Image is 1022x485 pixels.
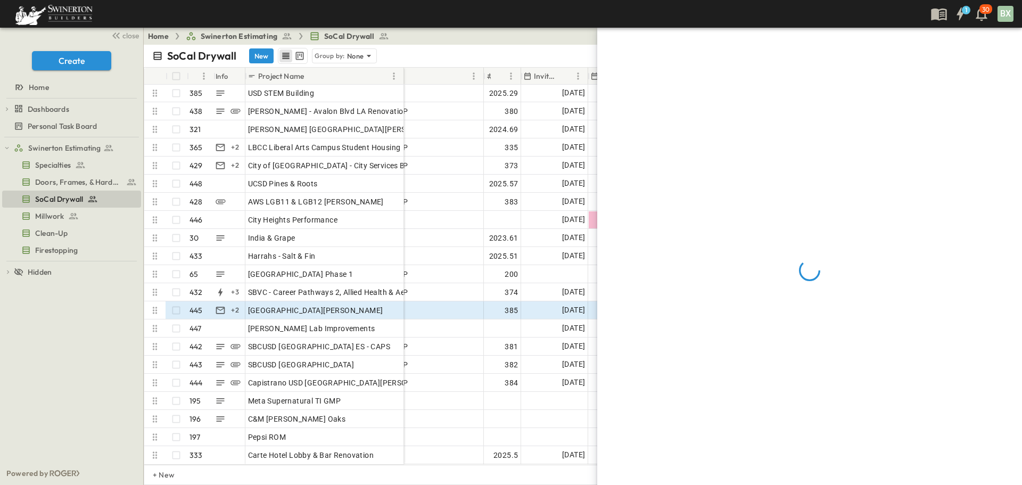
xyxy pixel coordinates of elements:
[35,194,83,204] span: SoCal Drywall
[324,31,374,42] span: SoCal Drywall
[229,141,242,154] div: + 2
[248,251,316,261] span: Harrahs - Salt & Fin
[28,104,69,114] span: Dashboards
[249,48,274,63] button: New
[122,30,139,41] span: close
[982,5,990,14] p: 30
[388,70,400,83] button: Menu
[965,6,967,14] h6: 1
[191,70,203,82] button: Sort
[258,71,304,81] p: Project Name
[467,70,480,83] button: Menu
[534,71,558,81] p: Invite Date
[189,160,203,171] p: 429
[248,341,391,352] span: SBCUSD [GEOGRAPHIC_DATA] ES - CAPS
[35,177,122,187] span: Doors, Frames, & Hardware
[505,377,518,388] span: 384
[229,304,242,317] div: + 2
[189,396,201,406] p: 195
[2,225,141,242] div: test
[293,50,306,62] button: kanban view
[2,191,141,208] div: test
[28,143,101,153] span: Swinerton Estimating
[248,233,295,243] span: India & Grape
[505,70,517,83] button: Menu
[2,242,141,259] div: test
[493,450,518,461] span: 2025.5
[505,359,518,370] span: 382
[248,450,374,461] span: Carte Hotel Lobby & Bar Renovation
[2,174,141,191] div: test
[248,142,401,153] span: LBCC Liberal Arts Campus Student Housing
[2,208,141,225] div: test
[347,51,364,61] p: None
[189,305,203,316] p: 445
[35,160,71,170] span: Specialties
[489,124,518,135] span: 2024.69
[189,251,203,261] p: 433
[189,359,203,370] p: 443
[189,233,199,243] p: 30
[248,196,384,207] span: AWS LGB11 & LGB12 [PERSON_NAME]
[187,68,213,85] div: #
[248,160,428,171] span: City of [GEOGRAPHIC_DATA] - City Services Building
[29,82,49,93] span: Home
[315,51,345,61] p: Group by:
[505,341,518,352] span: 381
[493,70,505,82] button: Sort
[505,142,518,153] span: 335
[248,215,338,225] span: City Heights Performance
[306,70,318,82] button: Sort
[489,178,518,189] span: 2025.57
[505,287,518,298] span: 374
[2,139,141,157] div: test
[248,432,286,442] span: Pepsi ROM
[201,31,277,42] span: Swinerton Estimating
[197,70,210,83] button: Menu
[229,286,242,299] div: + 3
[248,414,346,424] span: C&M [PERSON_NAME] Oaks
[505,305,518,316] span: 385
[2,118,141,135] div: test
[189,414,201,424] p: 196
[213,68,245,85] div: Info
[167,48,236,63] p: SoCal Drywall
[248,287,460,298] span: SBVC - Career Pathways 2, Allied Health & Aeronautics Bldg's
[35,228,68,239] span: Clean-Up
[148,31,169,42] a: Home
[189,88,203,98] p: 385
[489,251,518,261] span: 2025.51
[189,432,201,442] p: 197
[279,50,292,62] button: row view
[248,323,375,334] span: [PERSON_NAME] Lab Improvements
[505,196,518,207] span: 383
[189,377,203,388] p: 444
[2,157,141,174] div: test
[189,178,203,189] p: 448
[560,70,572,82] button: Sort
[13,3,95,25] img: 6c363589ada0b36f064d841b69d3a419a338230e66bb0a533688fa5cc3e9e735.png
[248,359,355,370] span: SBCUSD [GEOGRAPHIC_DATA]
[35,245,78,256] span: Firestopping
[229,159,242,172] div: + 2
[32,51,111,70] button: Create
[189,287,203,298] p: 432
[248,377,440,388] span: Capistrano USD [GEOGRAPHIC_DATA][PERSON_NAME]
[28,121,97,131] span: Personal Task Board
[248,124,445,135] span: [PERSON_NAME] [GEOGRAPHIC_DATA][PERSON_NAME]
[28,267,52,277] span: Hidden
[405,70,416,82] button: Sort
[189,269,198,280] p: 65
[189,215,203,225] p: 446
[189,450,203,461] p: 333
[278,48,308,64] div: table view
[189,323,202,334] p: 447
[489,233,518,243] span: 2023.61
[248,178,318,189] span: UCSD Pines & Roots
[148,31,395,42] nav: breadcrumbs
[216,61,228,91] div: Info
[35,211,64,221] span: Millwork
[505,269,518,280] span: 200
[153,470,159,480] p: + New
[248,88,315,98] span: USD STEM Building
